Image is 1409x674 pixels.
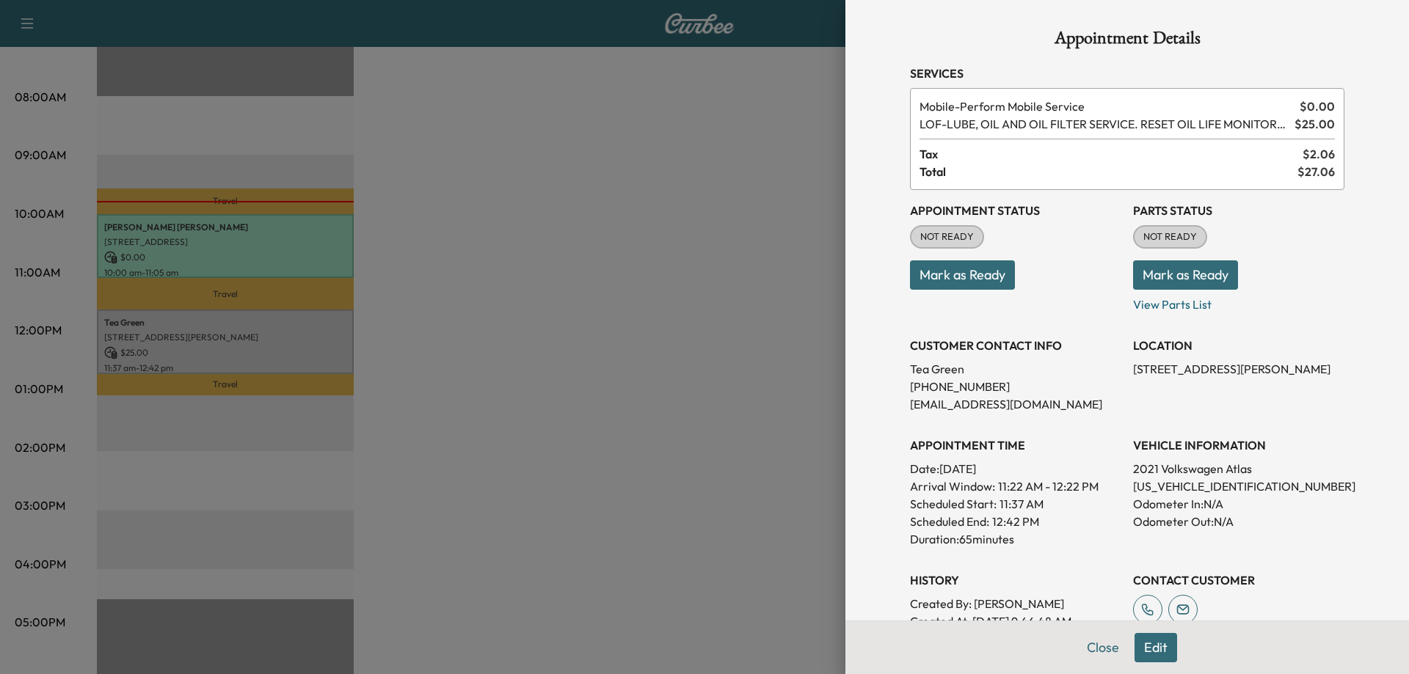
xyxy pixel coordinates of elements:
[1295,115,1335,133] span: $ 25.00
[1133,495,1344,513] p: Odometer In: N/A
[1303,145,1335,163] span: $ 2.06
[910,202,1121,219] h3: Appointment Status
[1300,98,1335,115] span: $ 0.00
[1133,260,1238,290] button: Mark as Ready
[920,145,1303,163] span: Tax
[1133,460,1344,477] p: 2021 Volkswagen Atlas
[910,337,1121,354] h3: CUSTOMER CONTACT INFO
[1133,290,1344,313] p: View Parts List
[1135,633,1177,662] button: Edit
[910,571,1121,589] h3: History
[992,513,1039,530] p: 12:42 PM
[998,477,1099,495] span: 11:22 AM - 12:22 PM
[910,29,1344,53] h1: Appointment Details
[1133,513,1344,530] p: Odometer Out: N/A
[910,460,1121,477] p: Date: [DATE]
[910,530,1121,548] p: Duration: 65 minutes
[1135,230,1206,244] span: NOT READY
[1133,571,1344,589] h3: CONTACT CUSTOMER
[910,477,1121,495] p: Arrival Window:
[1077,633,1129,662] button: Close
[1133,337,1344,354] h3: LOCATION
[910,65,1344,82] h3: Services
[910,513,989,530] p: Scheduled End:
[910,378,1121,395] p: [PHONE_NUMBER]
[910,612,1121,630] p: Created At : [DATE] 9:46:48 AM
[910,395,1121,413] p: [EMAIL_ADDRESS][DOMAIN_NAME]
[911,230,983,244] span: NOT READY
[1133,477,1344,495] p: [US_VEHICLE_IDENTIFICATION_NUMBER]
[920,163,1297,180] span: Total
[1133,360,1344,378] p: [STREET_ADDRESS][PERSON_NAME]
[1133,202,1344,219] h3: Parts Status
[910,595,1121,612] p: Created By : [PERSON_NAME]
[1000,495,1044,513] p: 11:37 AM
[910,495,997,513] p: Scheduled Start:
[910,360,1121,378] p: Tea Green
[1297,163,1335,180] span: $ 27.06
[920,98,1294,115] span: Perform Mobile Service
[910,260,1015,290] button: Mark as Ready
[910,436,1121,454] h3: APPOINTMENT TIME
[920,115,1289,133] span: LUBE, OIL AND OIL FILTER SERVICE. RESET OIL LIFE MONITOR. HAZARDOUS WASTE FEE WILL BE APPLIED.
[1133,436,1344,454] h3: VEHICLE INFORMATION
